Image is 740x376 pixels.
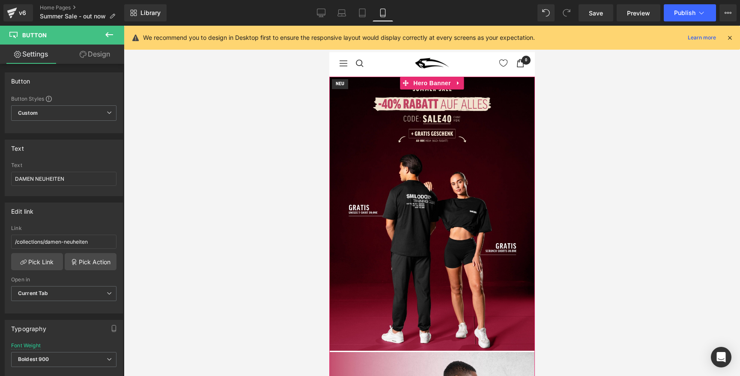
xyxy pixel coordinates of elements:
[589,9,603,18] span: Save
[11,253,63,270] a: Pick Link
[11,73,30,85] div: Button
[22,32,47,39] span: Button
[17,7,28,18] div: v6
[11,203,34,215] div: Edit link
[143,33,535,42] p: We recommend you to design in Desktop first to ensure the responsive layout would display correct...
[11,343,41,349] div: Font Weight
[352,4,373,21] a: Tablet
[11,235,116,249] input: https://your-shop.myshopify.com
[64,45,126,64] a: Design
[11,320,46,332] div: Typography
[11,95,116,102] div: Button Styles
[11,140,24,152] div: Text
[719,4,737,21] button: More
[684,33,719,43] a: Learn more
[311,4,331,21] a: Desktop
[54,3,149,12] p: COMING SOON - SUMMER SALE 31.08 ☀️ BIS ZU 60% RABATT
[40,4,124,11] a: Home Pages
[40,13,106,20] span: Summer Sale - out now
[18,110,38,117] b: Custom
[18,356,49,362] b: Boldest 900
[537,4,555,21] button: Undo
[187,33,195,42] a: Warenkorb
[11,277,116,283] div: Open in
[18,290,48,296] b: Current Tab
[140,9,161,17] span: Library
[124,4,167,21] a: New Library
[664,4,716,21] button: Publish
[3,4,33,21] a: v6
[331,4,352,21] a: Laptop
[373,4,393,21] a: Mobile
[627,9,650,18] span: Preview
[11,225,116,231] div: Link
[11,162,116,168] div: Text
[558,4,575,21] button: Redo
[711,347,731,367] div: Open Intercom Messenger
[27,34,34,42] a: Suche
[617,4,660,21] a: Preview
[674,9,695,16] span: Publish
[192,30,201,39] cart-count: 0
[65,253,116,270] a: Pick Action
